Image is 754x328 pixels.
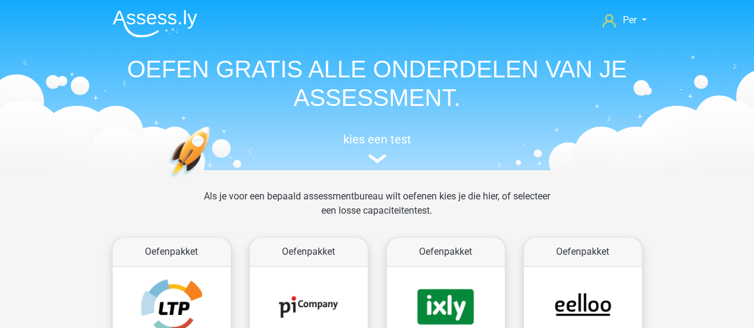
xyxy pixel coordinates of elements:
span: Per [623,14,637,26]
img: Assessly [113,10,197,38]
div: Als je voor een bepaald assessmentbureau wilt oefenen kies je die hier, of selecteer een losse ca... [194,189,560,232]
a: kies een test [103,132,651,164]
img: oefenen [169,126,256,234]
img: assessment [368,154,386,163]
h5: kies een test [103,132,651,146]
h1: OEFEN GRATIS ALLE ONDERDELEN VAN JE ASSESSMENT. [103,55,651,112]
a: Per [598,13,651,27]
